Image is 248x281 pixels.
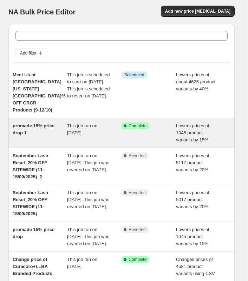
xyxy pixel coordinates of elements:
[13,227,54,239] span: promade 15% price drop
[161,6,235,17] button: Add new price [MEDICAL_DATA]
[129,190,146,196] span: Reverted
[67,227,109,246] span: This job ran on [DATE]. This job was reverted on [DATE].
[67,190,109,209] span: This job ran on [DATE]. This job was reverted on [DATE].
[129,257,146,262] span: Complete
[13,123,54,135] span: promade 15% price drop 1
[67,123,97,135] span: This job ran on [DATE].
[176,227,209,246] span: Lowers prices of 1045 product variants by 15%
[20,50,37,56] span: Add filter
[67,153,109,172] span: This job ran on [DATE]. This job was reverted on [DATE].
[129,123,146,129] span: Complete
[176,190,209,209] span: Lowers prices of 5017 product variants by 20%
[176,72,215,91] span: Lowers prices of about 4625 product variants by 40%
[129,153,146,159] span: Reverted
[15,48,47,58] button: Add filter
[176,123,209,142] span: Lowers prices of 1045 product variants by 15%
[176,257,215,276] span: Changes prices of 4581 product variants using CSV
[124,72,144,78] span: Scheduled
[13,153,48,179] span: September Lash Reset_20% OFF SITEWIDE (11-15/09/2025)_2
[165,8,230,14] span: Add new price [MEDICAL_DATA]
[129,227,146,232] span: Reverted
[67,257,97,269] span: This job ran on [DATE].
[176,153,209,172] span: Lowers prices of 5117 product variants by 20%
[13,72,65,113] span: Meet Us at [GEOGRAPHIC_DATA] [US_STATE][GEOGRAPHIC_DATA]% OFF CRCR Products (9-12/10)
[13,257,52,276] span: Change price of Curacoro+LLBA Branded Products
[8,8,76,16] span: NA Bulk Price Editor
[67,72,110,98] span: This job is scheduled to start on [DATE]. This job is scheduled to revert on [DATE].
[13,190,48,216] span: September Lash Reset_20% OFF SITEWIDE (11-15/09/2025)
